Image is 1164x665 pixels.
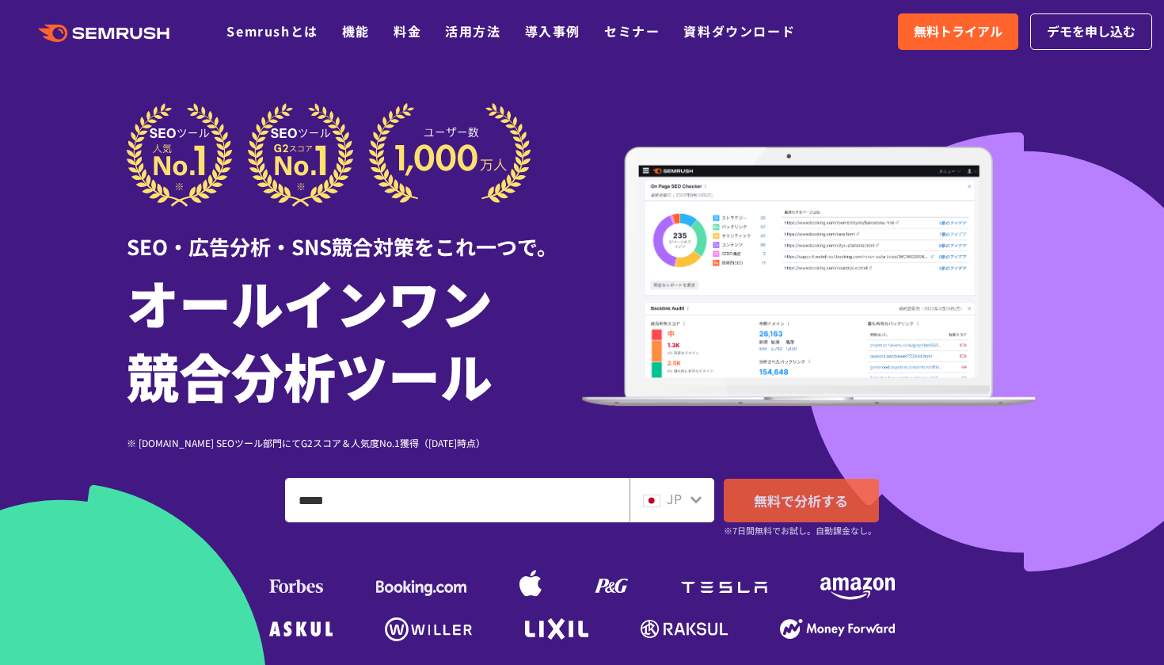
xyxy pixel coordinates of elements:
[667,489,682,508] span: JP
[226,21,318,40] a: Semrushとは
[724,523,877,538] small: ※7日間無料でお試し。自動課金なし。
[127,266,582,411] h1: オールインワン 競合分析ツール
[127,435,582,450] div: ※ [DOMAIN_NAME] SEOツール部門にてG2スコア＆人気度No.1獲得（[DATE]時点）
[445,21,500,40] a: 活用方法
[754,491,848,510] span: 無料で分析する
[683,21,795,40] a: 資料ダウンロード
[1047,21,1135,42] span: デモを申し込む
[914,21,1002,42] span: 無料トライアル
[604,21,660,40] a: セミナー
[724,479,879,522] a: 無料で分析する
[127,207,582,262] div: SEO・広告分析・SNS競合対策をこれ一つで。
[342,21,370,40] a: 機能
[898,13,1018,50] a: 無料トライアル
[525,21,580,40] a: 導入事例
[394,21,421,40] a: 料金
[1030,13,1152,50] a: デモを申し込む
[286,479,629,522] input: ドメイン、キーワードまたはURLを入力してください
